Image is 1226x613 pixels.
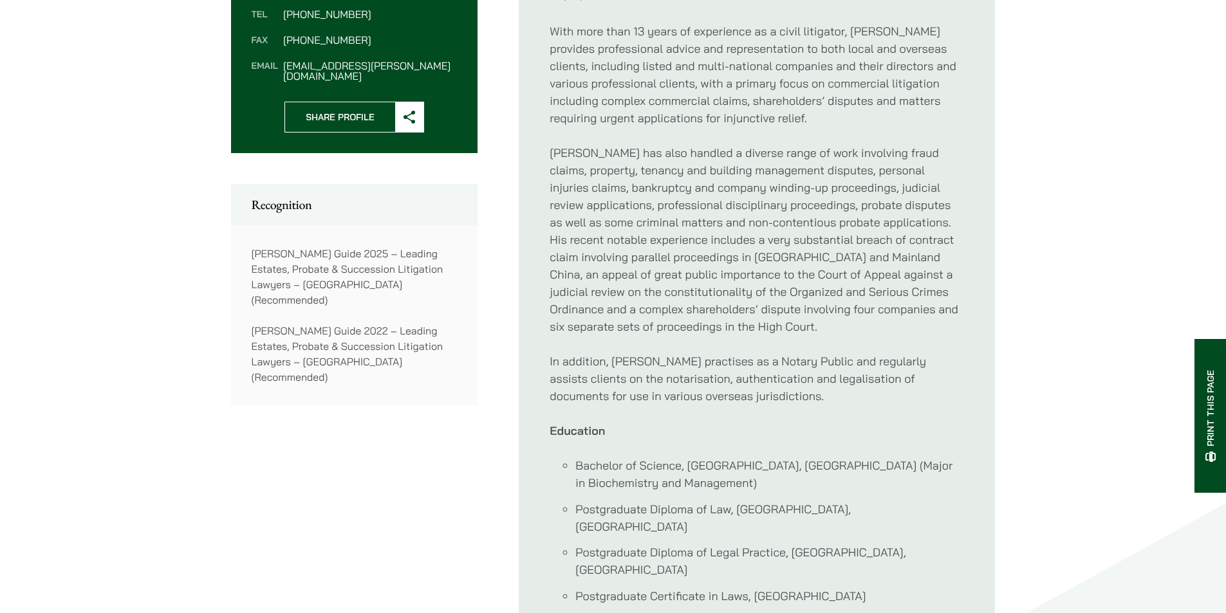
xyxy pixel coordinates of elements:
[575,587,964,605] li: Postgraduate Certificate in Laws, [GEOGRAPHIC_DATA]
[283,9,457,19] dd: [PHONE_NUMBER]
[252,323,458,385] p: [PERSON_NAME] Guide 2022 – Leading Estates, Probate & Succession Litigation Lawyers – [GEOGRAPHIC...
[550,144,964,335] p: [PERSON_NAME] has also handled a diverse range of work involving fraud claims, property, tenancy ...
[252,197,458,212] h2: Recognition
[575,544,964,578] li: Postgraduate Diploma of Legal Practice, [GEOGRAPHIC_DATA], [GEOGRAPHIC_DATA]
[284,102,424,133] button: Share Profile
[283,60,457,81] dd: [EMAIL_ADDRESS][PERSON_NAME][DOMAIN_NAME]
[252,35,278,60] dt: Fax
[575,500,964,535] li: Postgraduate Diploma of Law, [GEOGRAPHIC_DATA], [GEOGRAPHIC_DATA]
[550,423,605,438] strong: Education
[252,246,458,307] p: [PERSON_NAME] Guide 2025 – Leading Estates, Probate & Succession Litigation Lawyers – [GEOGRAPHIC...
[283,35,457,45] dd: [PHONE_NUMBER]
[285,102,395,132] span: Share Profile
[252,9,278,35] dt: Tel
[550,23,964,127] p: With more than 13 years of experience as a civil litigator, [PERSON_NAME] provides professional a...
[550,352,964,405] p: In addition, [PERSON_NAME] practises as a Notary Public and regularly assists clients on the nota...
[252,60,278,81] dt: Email
[575,457,964,491] li: Bachelor of Science, [GEOGRAPHIC_DATA], [GEOGRAPHIC_DATA] (Major in Biochemistry and Management)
